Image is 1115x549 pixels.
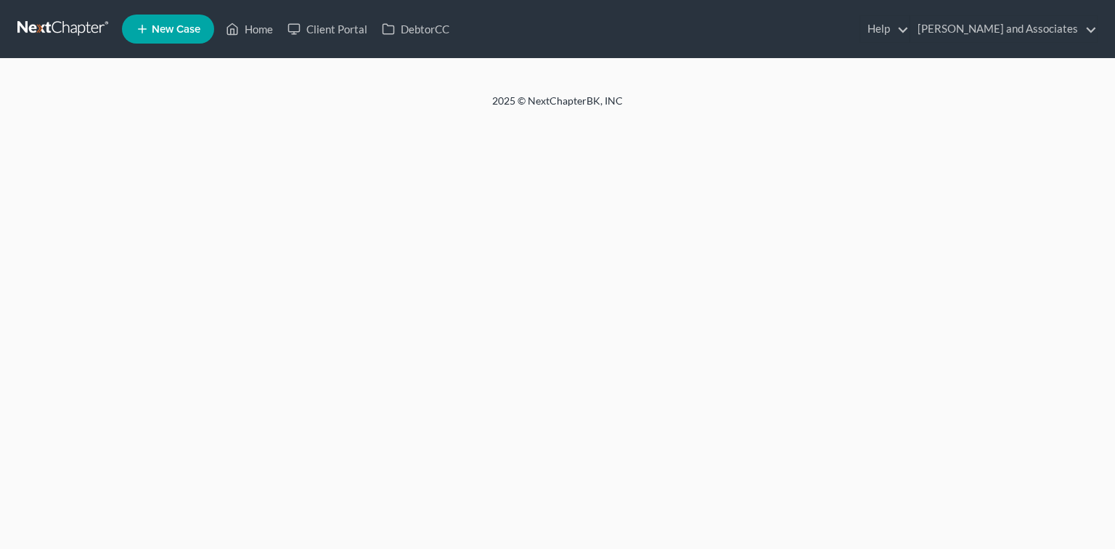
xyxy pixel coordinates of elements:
new-legal-case-button: New Case [122,15,214,44]
a: Home [218,16,280,42]
a: DebtorCC [375,16,457,42]
a: [PERSON_NAME] and Associates [910,16,1097,42]
div: 2025 © NextChapterBK, INC [144,94,971,120]
a: Client Portal [280,16,375,42]
a: Help [860,16,909,42]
